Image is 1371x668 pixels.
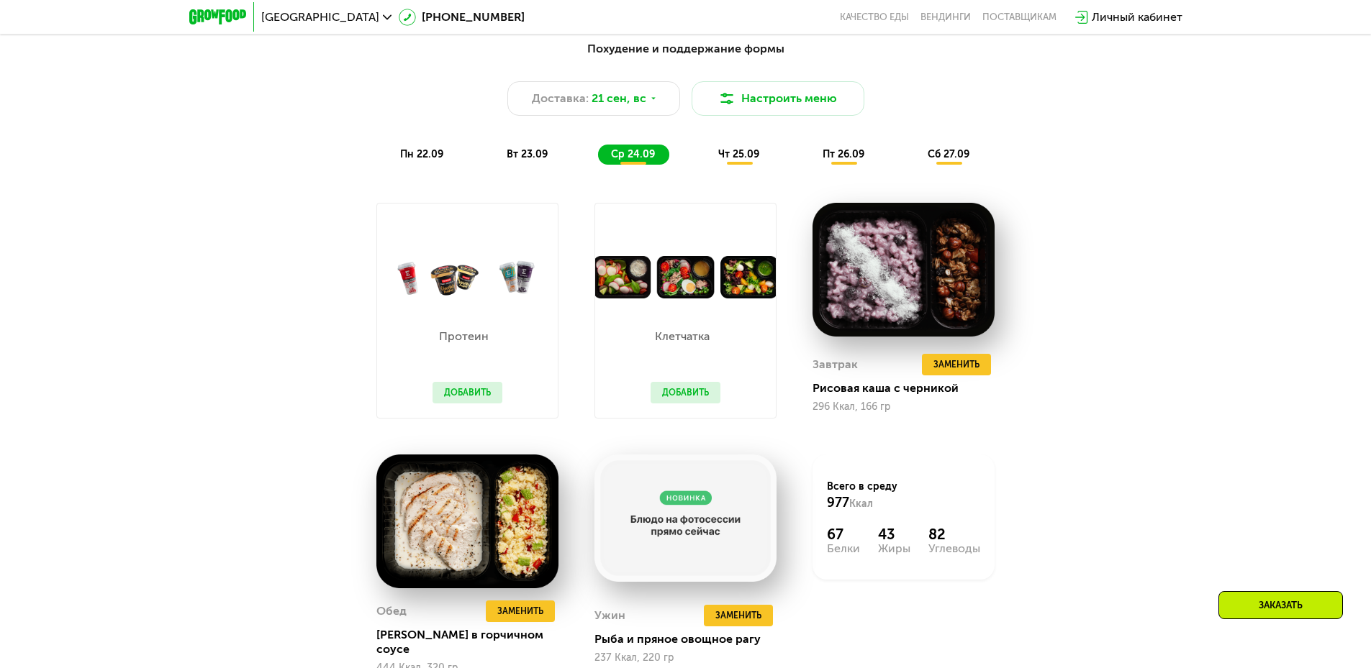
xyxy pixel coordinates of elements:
div: 82 [928,526,980,543]
span: Ккал [849,498,873,510]
button: Добавить [433,382,502,403]
a: Качество еды [840,12,909,23]
div: Обед [376,600,407,622]
div: Углеводы [928,543,980,554]
p: Клетчатка [651,331,713,342]
span: Заменить [497,604,543,618]
div: Рыба и пряное овощное рагу [594,632,788,646]
div: 67 [827,526,860,543]
div: Жиры [878,543,910,554]
div: 237 Ккал, 220 гр [594,652,777,664]
a: [PHONE_NUMBER] [399,9,525,26]
button: Заменить [486,600,555,622]
button: Заменить [704,605,773,626]
span: [GEOGRAPHIC_DATA] [261,12,379,23]
div: 296 Ккал, 166 гр [813,401,995,413]
button: Настроить меню [692,81,864,116]
div: Белки [827,543,860,554]
p: Протеин [433,331,495,342]
span: Заменить [933,357,979,372]
span: 977 [827,495,849,511]
a: Вендинги [920,12,971,23]
div: Завтрак [813,354,858,375]
span: пт 26.09 [823,148,864,160]
span: 21 сен, вс [592,90,646,107]
button: Добавить [651,382,720,403]
div: Всего в среду [827,480,980,511]
div: Ужин [594,605,625,626]
span: сб 27.09 [928,148,969,160]
div: Заказать [1218,591,1343,619]
span: вт 23.09 [507,148,548,160]
span: чт 25.09 [718,148,759,160]
div: Личный кабинет [1092,9,1182,26]
div: [PERSON_NAME] в горчичном соусе [376,628,570,656]
div: Похудение и поддержание формы [260,40,1112,58]
span: ср 24.09 [611,148,655,160]
span: Доставка: [532,90,589,107]
button: Заменить [922,354,991,375]
span: пн 22.09 [400,148,443,160]
div: 43 [878,526,910,543]
span: Заменить [715,608,761,623]
div: поставщикам [982,12,1056,23]
div: Рисовая каша с черникой [813,381,1006,395]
